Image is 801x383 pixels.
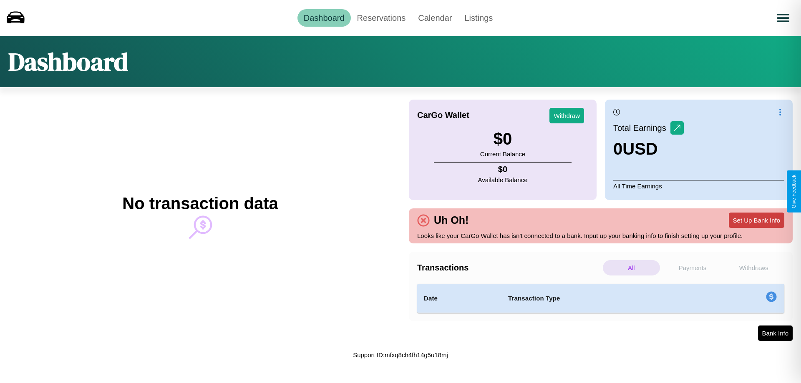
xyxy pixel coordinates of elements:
h4: $ 0 [478,165,528,174]
h4: Transaction Type [508,293,698,303]
button: Set Up Bank Info [729,213,784,228]
a: Calendar [412,9,458,27]
p: Total Earnings [613,120,670,135]
h1: Dashboard [8,45,128,79]
h3: 0 USD [613,140,684,158]
h4: Transactions [417,263,601,273]
h2: No transaction data [122,194,278,213]
p: All [603,260,660,275]
h4: Date [424,293,495,303]
button: Open menu [771,6,795,30]
button: Bank Info [758,325,793,341]
button: Withdraw [549,108,584,123]
p: Looks like your CarGo Wallet has isn't connected to a bank. Input up your banking info to finish ... [417,230,784,241]
a: Listings [458,9,499,27]
p: All Time Earnings [613,180,784,192]
a: Reservations [351,9,412,27]
p: Available Balance [478,174,528,185]
p: Withdraws [725,260,782,275]
h3: $ 0 [480,130,525,148]
a: Dashboard [297,9,351,27]
div: Give Feedback [791,175,797,208]
p: Support ID: mfxq8ch4fh14g5u18mj [353,349,448,360]
p: Payments [664,260,721,275]
h4: Uh Oh! [430,214,473,226]
p: Current Balance [480,148,525,160]
table: simple table [417,284,784,313]
h4: CarGo Wallet [417,110,469,120]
